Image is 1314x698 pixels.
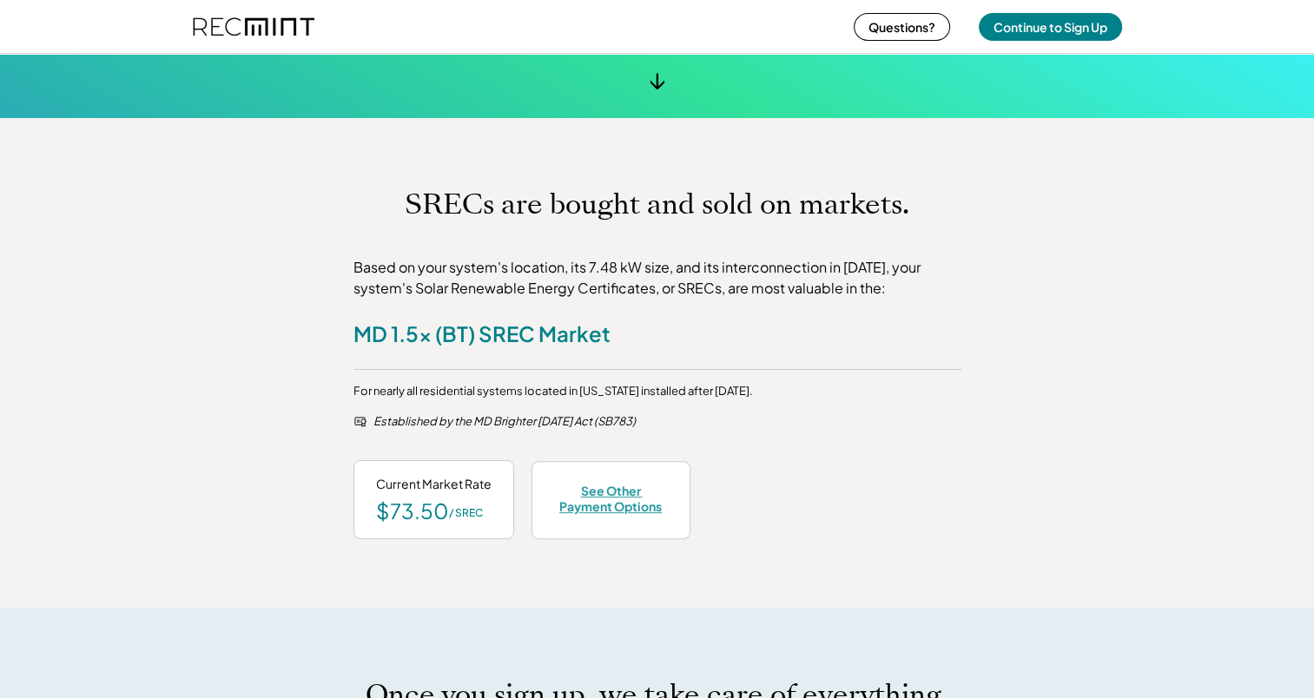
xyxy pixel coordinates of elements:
div: ↓ [649,66,665,92]
button: Questions? [854,13,950,41]
div: Current Market Rate [376,476,492,493]
div: For nearly all residential systems located in [US_STATE] installed after [DATE]. [353,383,753,400]
img: recmint-logotype%403x%20%281%29.jpeg [193,3,314,49]
div: MD 1.5x (BT) SREC Market [353,320,611,347]
div: Established by the MD Brighter [DATE] Act (SB783) [373,413,961,431]
button: Continue to Sign Up [979,13,1122,41]
div: / SREC [449,506,483,521]
div: $73.50 [376,500,449,521]
h1: SRECs are bought and sold on markets. [405,188,909,221]
div: See Other Payment Options [554,483,668,514]
div: Based on your system's location, its 7.48 kW size, and its interconnection in [DATE], your system... [353,257,961,299]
